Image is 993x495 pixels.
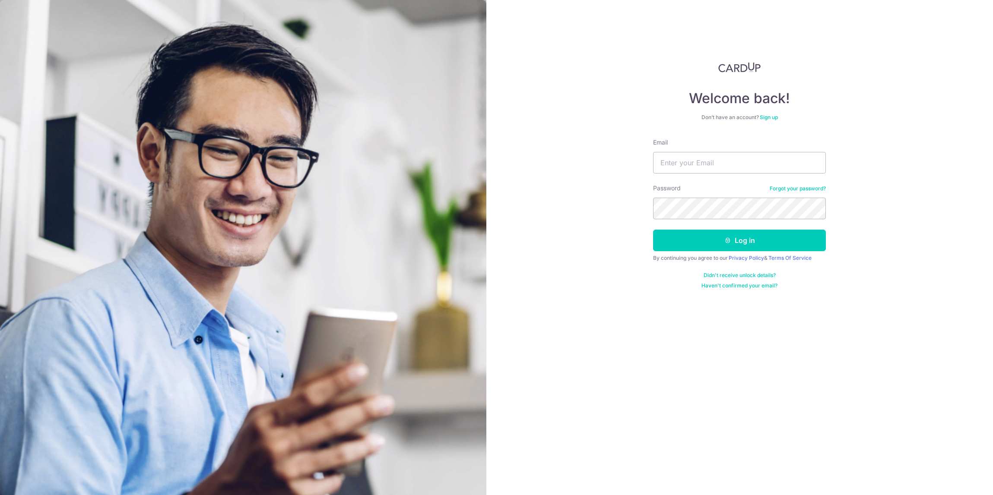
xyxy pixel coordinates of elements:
[701,282,777,289] a: Haven't confirmed your email?
[653,90,826,107] h4: Welcome back!
[729,255,764,261] a: Privacy Policy
[718,62,761,73] img: CardUp Logo
[770,185,826,192] a: Forgot your password?
[653,255,826,262] div: By continuing you agree to our &
[760,114,778,120] a: Sign up
[653,184,681,192] label: Password
[653,114,826,121] div: Don’t have an account?
[704,272,776,279] a: Didn't receive unlock details?
[768,255,812,261] a: Terms Of Service
[653,152,826,173] input: Enter your Email
[653,138,668,147] label: Email
[653,230,826,251] button: Log in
